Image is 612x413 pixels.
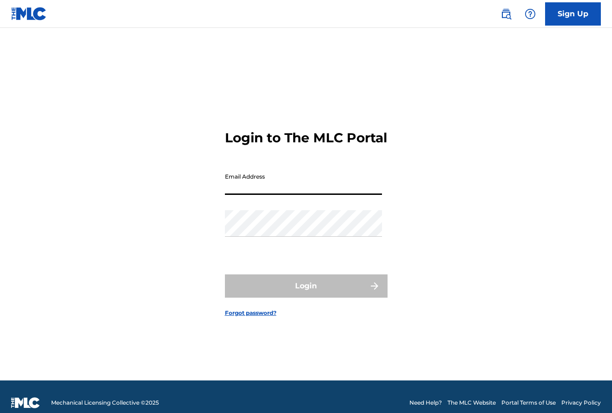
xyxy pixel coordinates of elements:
img: search [500,8,512,20]
h3: Login to The MLC Portal [225,130,387,146]
img: help [525,8,536,20]
div: Help [521,5,540,23]
a: Public Search [497,5,515,23]
img: MLC Logo [11,7,47,20]
span: Mechanical Licensing Collective © 2025 [51,399,159,407]
a: The MLC Website [447,399,496,407]
a: Privacy Policy [561,399,601,407]
img: logo [11,397,40,408]
a: Need Help? [409,399,442,407]
a: Forgot password? [225,309,276,317]
a: Portal Terms of Use [501,399,556,407]
a: Sign Up [545,2,601,26]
